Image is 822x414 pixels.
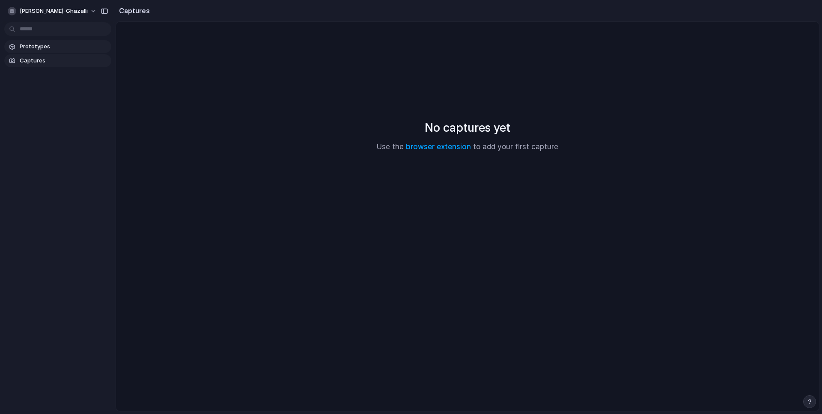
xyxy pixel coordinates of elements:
button: [PERSON_NAME]-ghazalli [4,4,101,18]
span: Captures [20,56,108,65]
p: Use the to add your first capture [377,142,558,153]
a: Prototypes [4,40,111,53]
span: [PERSON_NAME]-ghazalli [20,7,88,15]
h2: No captures yet [425,118,510,136]
span: Prototypes [20,42,108,51]
a: browser extension [406,142,471,151]
a: Captures [4,54,111,67]
h2: Captures [116,6,150,16]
